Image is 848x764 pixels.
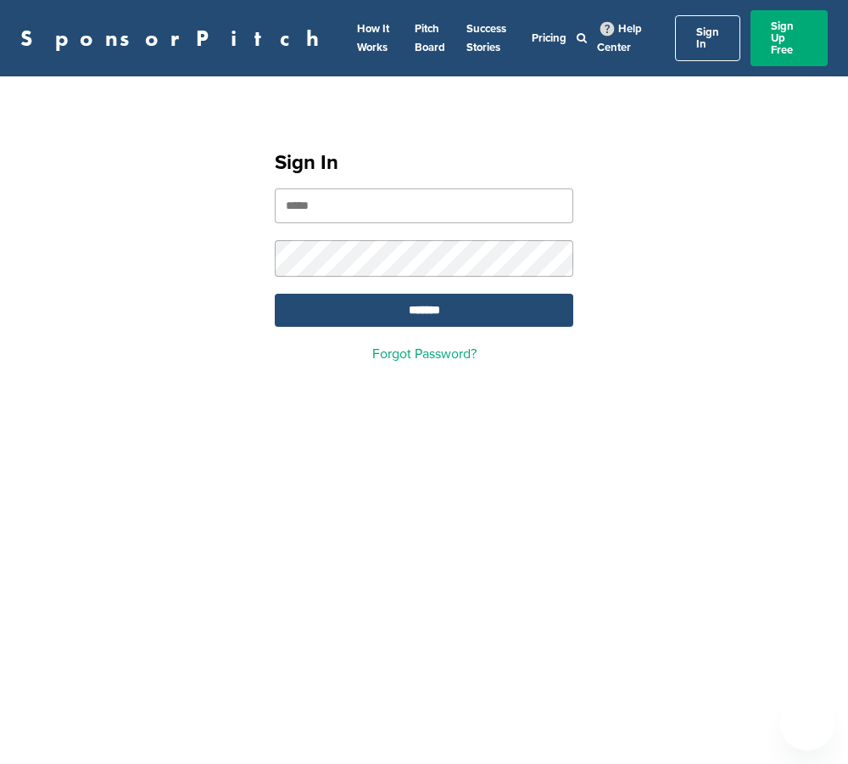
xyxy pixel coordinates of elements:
a: Pricing [532,31,566,45]
a: Help Center [597,19,642,58]
a: Sign In [675,15,740,61]
a: Pitch Board [415,22,445,54]
a: Success Stories [466,22,506,54]
iframe: Button to launch messaging window [780,696,834,750]
a: SponsorPitch [20,27,330,49]
a: Forgot Password? [372,345,477,362]
a: How It Works [357,22,389,54]
a: Sign Up Free [750,10,828,66]
h1: Sign In [275,148,573,178]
